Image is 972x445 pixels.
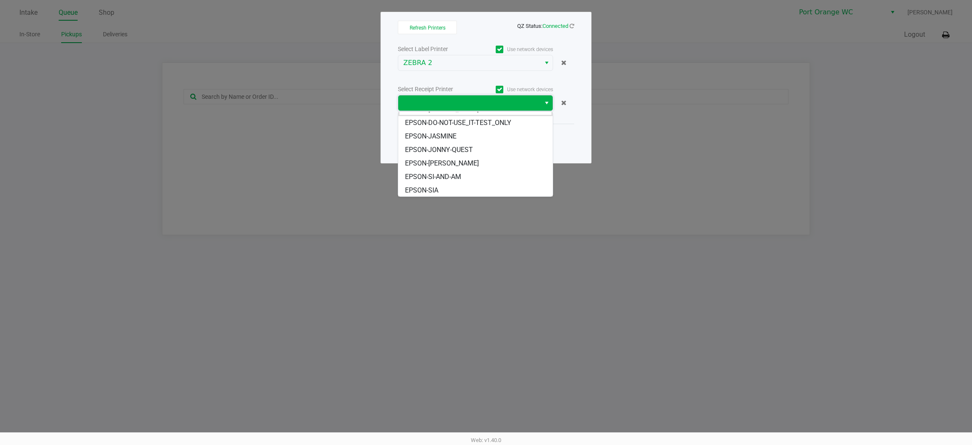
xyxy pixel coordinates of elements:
[398,45,475,54] div: Select Label Printer
[405,145,473,155] span: EPSON-JONNY-QUEST
[471,437,501,443] span: Web: v1.40.0
[543,23,568,29] span: Connected
[410,25,445,31] span: Refresh Printers
[405,172,461,182] span: EPSON-SI-AND-AM
[405,118,511,128] span: EPSON-DO-NOT-USE_IT-TEST_ONLY
[517,23,574,29] span: QZ Status:
[405,185,438,195] span: EPSON-SIA
[398,21,457,34] button: Refresh Printers
[475,86,553,93] label: Use network devices
[540,95,553,111] button: Select
[405,158,479,168] span: EPSON-[PERSON_NAME]
[403,58,535,68] span: ZEBRA 2
[398,85,475,94] div: Select Receipt Printer
[540,55,553,71] button: Select
[405,131,456,141] span: EPSON-JASMINE
[475,46,553,53] label: Use network devices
